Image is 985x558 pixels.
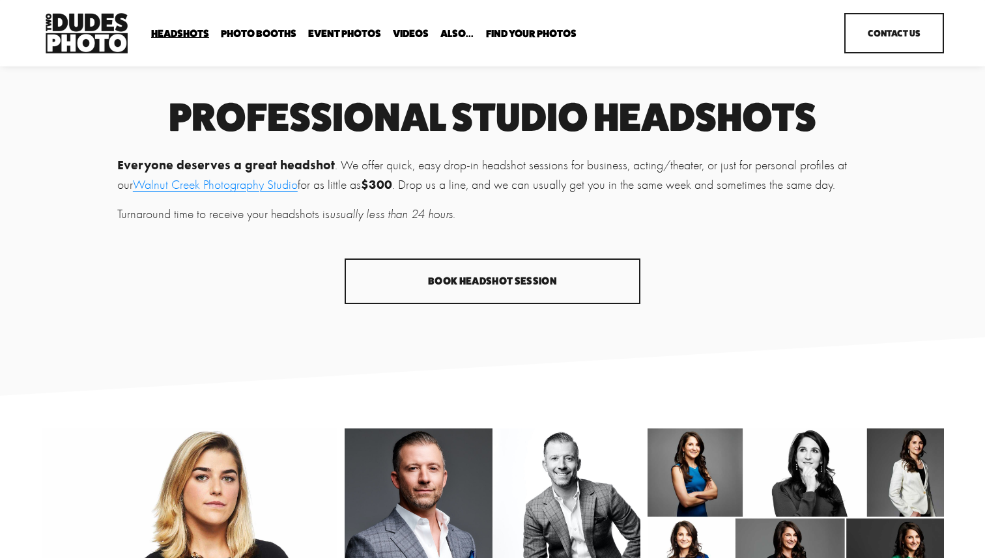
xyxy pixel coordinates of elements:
span: Photo Booths [221,29,296,39]
a: folder dropdown [440,27,474,40]
p: . We offer quick, easy drop-in headshot sessions for business, acting/theater, or just for person... [117,156,868,194]
a: Videos [393,27,429,40]
span: Find Your Photos [486,29,577,39]
a: folder dropdown [151,27,209,40]
a: Book Headshot Session [345,258,640,305]
a: Contact Us [844,13,943,53]
p: Turnaround time to receive your headshots is . [117,204,868,223]
h1: Professional Studio Headshots [117,99,868,135]
em: usually less than 24 hours [330,206,453,221]
a: Walnut Creek Photography Studio [133,177,298,192]
img: Two Dudes Photo | Headshots, Portraits &amp; Photo Booths [42,10,132,57]
a: Event Photos [308,27,381,40]
span: Headshots [151,29,209,39]
a: folder dropdown [221,27,296,40]
a: folder dropdown [486,27,577,40]
strong: Everyone deserves a great headshot [117,157,335,173]
span: Also... [440,29,474,39]
strong: $300 [361,176,392,192]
